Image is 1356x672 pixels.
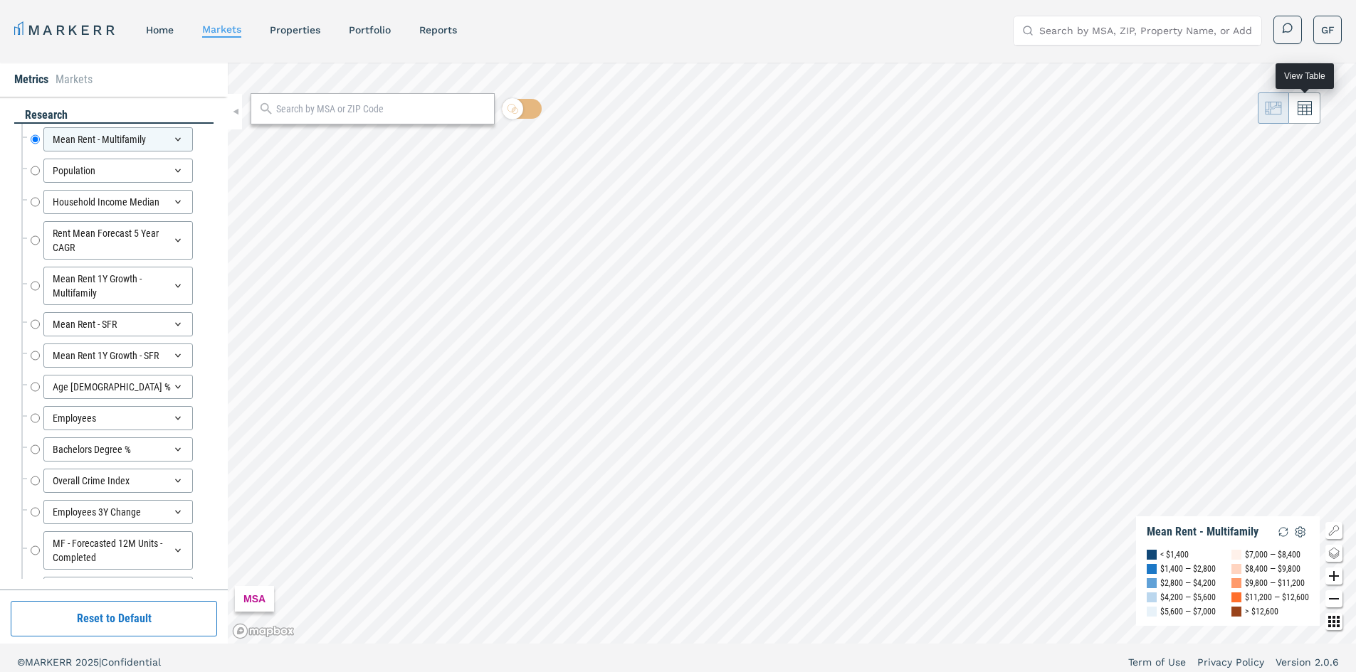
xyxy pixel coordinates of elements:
a: Portfolio [349,24,391,36]
div: Bachelors Degree % [43,437,193,462]
div: Household Income Median [43,190,193,214]
div: Age [DEMOGRAPHIC_DATA] % [43,375,193,399]
a: Mapbox logo [232,623,295,639]
div: Employees [43,406,193,430]
canvas: Map [228,63,1356,644]
div: Overall Crime Index [43,469,193,493]
div: MSA [235,586,274,612]
span: 2025 | [75,656,101,668]
a: MARKERR [14,20,117,40]
img: Reload Legend [1275,523,1292,540]
input: Search by MSA or ZIP Code [276,102,487,117]
div: $4,200 — $5,600 [1160,590,1216,604]
button: Zoom in map button [1325,567,1342,585]
li: Metrics [14,71,48,88]
a: home [146,24,174,36]
div: Population YoY Growth [43,577,193,601]
div: View Table [1284,69,1325,83]
div: Population [43,159,193,183]
div: Mean Rent - Multifamily [1147,525,1258,539]
div: < $1,400 [1160,548,1189,562]
button: Zoom out map button [1325,590,1342,607]
div: MF - Forecasted 12M Units - Completed [43,531,193,570]
div: $11,200 — $12,600 [1245,590,1309,604]
a: Term of Use [1128,655,1186,669]
div: Mean Rent - Multifamily [43,127,193,151]
div: $8,400 — $9,800 [1245,562,1300,576]
button: Show/Hide Legend Map Button [1325,522,1342,539]
a: Privacy Policy [1197,655,1264,669]
div: > $12,600 [1245,604,1278,619]
img: Settings [1292,523,1309,540]
span: Confidential [101,656,161,668]
div: Mean Rent 1Y Growth - SFR [43,343,193,368]
div: Mean Rent - SFR [43,312,193,336]
div: $7,000 — $8,400 [1245,548,1300,562]
div: Rent Mean Forecast 5 Year CAGR [43,221,193,260]
div: $2,800 — $4,200 [1160,576,1216,590]
a: markets [202,23,241,35]
span: GF [1321,23,1335,37]
li: Markets [56,71,93,88]
div: Employees 3Y Change [43,500,193,524]
span: MARKERR [25,656,75,668]
a: properties [270,24,320,36]
div: research [14,107,214,124]
button: GF [1313,16,1342,44]
button: Reset to Default [11,601,217,636]
a: reports [419,24,457,36]
div: $1,400 — $2,800 [1160,562,1216,576]
button: Change style map button [1325,545,1342,562]
div: Mean Rent 1Y Growth - Multifamily [43,267,193,305]
button: Other options map button [1325,613,1342,630]
div: $5,600 — $7,000 [1160,604,1216,619]
input: Search by MSA, ZIP, Property Name, or Address [1039,16,1253,45]
a: Version 2.0.6 [1276,655,1339,669]
div: $9,800 — $11,200 [1245,576,1305,590]
span: © [17,656,25,668]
